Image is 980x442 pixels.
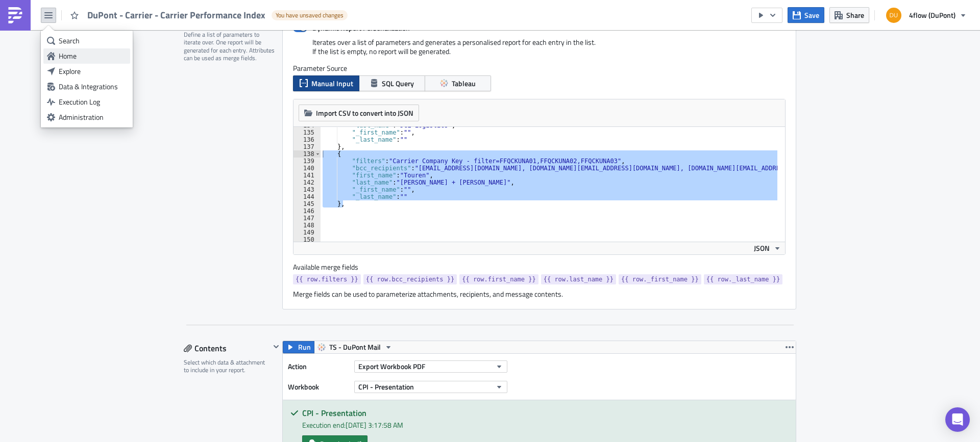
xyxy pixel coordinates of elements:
button: Export Workbook PDF [354,360,507,373]
div: 137 [293,143,321,150]
span: {{ row.last_name }} [544,274,614,284]
span: Export Workbook PDF [358,361,425,372]
button: Hide content [270,341,282,353]
p: Dear {{ row.last_name }} - Team, [4,4,487,12]
div: 147 [293,215,321,222]
label: Workbook [288,379,349,395]
div: 139 [293,158,321,165]
div: Contents [184,341,270,356]
span: Manual Input [311,78,353,89]
div: 144 [293,193,321,200]
div: 149 [293,229,321,236]
div: Administration [59,112,127,122]
div: 138 [293,150,321,158]
span: {{ row.filters }} [296,274,358,284]
div: 143 [293,186,321,193]
span: Import CSV to convert into JSON [316,108,413,118]
a: {{ row._last_name }} [704,274,783,284]
li: PDF file: overview of performance in transport orders and a presentation explaining in detail the... [24,31,487,39]
div: 145 [293,200,321,207]
button: JSON [750,242,785,254]
h5: CPI - Presentation [302,409,788,417]
label: Available merge fields [293,263,370,272]
div: 141 [293,172,321,179]
span: You have unsaved changes [276,11,344,19]
a: {{ row.last_name }} [541,274,616,284]
img: Avatar [885,7,902,24]
span: {{ row.bcc_recipients }} [366,274,454,284]
button: Manual Input [293,75,359,91]
a: {{ row._first_name }} [619,274,701,284]
label: Action [288,359,349,374]
div: Data & Integrations [59,82,127,92]
button: 4flow (DuPont) [880,4,972,27]
p: Dupont-Control Tower [4,76,487,85]
div: 136 [293,136,321,143]
a: {{ row.first_name }} [459,274,538,284]
button: Share [829,7,869,23]
span: SQL Query [382,78,414,89]
span: TS - DuPont Mail [329,341,381,353]
div: Execution end: [DATE] 3:17:58 AM [302,420,788,430]
div: Merge fields can be used to parameterize attachments, recipients, and message contents. [293,290,786,299]
div: 140 [293,165,321,172]
button: CPI - Presentation [354,381,507,393]
div: 135 [293,129,321,136]
button: Run [283,341,314,353]
span: Tableau [452,78,476,89]
button: Save [788,7,824,23]
img: PushMetrics [7,7,23,23]
span: DuPont - Carrier - Carrier Performance Index [87,9,266,21]
div: Search [59,36,127,46]
span: {{ row._last_name }} [706,274,780,284]
button: Import CSV to convert into JSON [299,105,419,121]
div: Define a list of parameters to iterate over. One report will be generated for each entry. Attribu... [184,31,276,62]
div: 150 [293,236,321,243]
div: Home [59,51,127,61]
p: please find attached carrier performance index. [4,15,487,23]
div: Explore [59,66,127,76]
div: Select which data & attachment to include in your report. [184,358,270,374]
span: Save [804,10,819,20]
p: Many thanks in advance [4,65,487,73]
button: Tableau [425,75,491,91]
span: Share [846,10,864,20]
span: {{ row.first_name }} [462,274,536,284]
span: CPI - Presentation [358,381,414,392]
a: {{ row.bcc_recipients }} [363,274,457,284]
div: 142 [293,179,321,186]
body: Rich Text Area. Press ALT-0 for help. [4,4,487,85]
button: TS - DuPont Mail [314,341,396,353]
li: Excel files: raw data for each of the indicators shown in the pdf file [24,39,487,47]
span: 4flow (DuPont) [909,10,955,20]
span: {{ row._first_name }} [621,274,699,284]
p: In case of any questions please contact: [EMAIL_ADDRESS][DOMAIN_NAME] [4,54,487,62]
div: Execution Log [59,97,127,107]
div: Iterates over a list of parameters and generates a personalised report for each entry in the list... [293,38,786,64]
div: 146 [293,207,321,215]
span: JSON [754,243,770,253]
div: Open Intercom Messenger [945,407,970,432]
span: Run [298,341,311,353]
div: 148 [293,222,321,229]
a: {{ row.filters }} [293,274,361,284]
button: SQL Query [359,75,425,91]
label: Parameter Source [293,64,786,73]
